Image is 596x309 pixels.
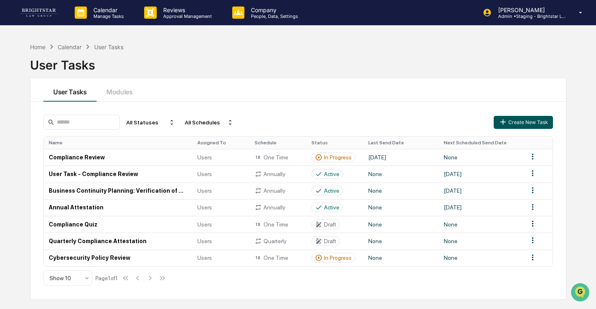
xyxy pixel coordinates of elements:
span: [PERSON_NAME] [25,111,66,117]
span: [DATE] [72,111,89,117]
p: Reviews [157,7,216,13]
td: Cybersecurity Policy Review [44,250,192,266]
div: User Tasks [30,51,566,72]
td: [DATE] [439,199,523,216]
a: Powered byPylon [57,201,98,208]
span: Users [197,171,212,177]
a: 🖐️Preclearance [5,163,56,178]
div: Active [324,204,339,211]
p: Admin • Staging - Brightstar Law Group [492,13,567,19]
div: Annually [255,170,302,178]
td: None [363,216,438,233]
span: Users [197,204,212,211]
div: Active [324,187,339,194]
div: Annually [255,204,302,211]
td: None [363,250,438,266]
td: Compliance Quiz [44,216,192,233]
span: Users [197,221,212,228]
span: • [67,111,70,117]
button: User Tasks [43,78,97,102]
span: [PERSON_NAME] [25,133,66,139]
td: None [439,233,523,249]
div: In Progress [324,255,352,261]
div: Draft [324,221,336,228]
td: Quarterly Compliance Attestation [44,233,192,249]
td: None [439,250,523,266]
td: None [363,183,438,199]
div: Annually [255,187,302,194]
div: We're available if you need us! [37,70,112,77]
span: Users [197,255,212,261]
div: Past conversations [8,90,54,97]
th: Next Scheduled Send Date [439,137,523,149]
p: Calendar [87,7,128,13]
div: Start new chat [37,62,133,70]
td: [DATE] [363,149,438,165]
td: Annual Attestation [44,199,192,216]
span: Users [197,154,212,161]
td: Compliance Review [44,149,192,165]
button: Create New Task [494,116,553,129]
div: Quarterly [255,237,302,245]
span: • [67,133,70,139]
img: 8933085812038_c878075ebb4cc5468115_72.jpg [17,62,32,77]
div: User Tasks [94,44,123,50]
div: One Time [255,254,302,261]
th: Status [307,137,363,149]
p: Company [244,7,302,13]
div: Calendar [58,44,82,50]
div: One Time [255,221,302,228]
div: Draft [324,238,336,244]
th: Name [44,137,192,149]
td: None [363,233,438,249]
th: Schedule [250,137,307,149]
span: Users [197,187,212,194]
span: Pylon [81,202,98,208]
button: Start new chat [138,65,148,74]
p: Manage Tasks [87,13,128,19]
div: 🔎 [8,183,15,189]
span: Attestations [67,166,101,174]
button: See all [126,89,148,98]
img: 1746055101610-c473b297-6a78-478c-a979-82029cc54cd1 [16,133,23,139]
div: 🖐️ [8,167,15,174]
div: Active [324,171,339,177]
span: Users [197,238,212,244]
td: User Task - Compliance Review [44,165,192,182]
td: Business Continuity Planning: Verification of Work-From-Home trial [44,183,192,199]
td: None [363,199,438,216]
div: One Time [255,154,302,161]
td: [DATE] [439,165,523,182]
img: Jack Rasmussen [8,125,21,138]
p: How can we help? [8,17,148,30]
div: All Schedules [181,116,237,129]
div: 🗄️ [59,167,65,174]
td: None [363,165,438,182]
div: All Statuses [123,116,178,129]
img: Cece Ferraez [8,103,21,116]
td: None [439,216,523,233]
span: Data Lookup [16,182,51,190]
span: Preclearance [16,166,52,174]
iframe: Open customer support [570,282,592,304]
div: Home [30,44,45,50]
div: In Progress [324,154,352,161]
a: 🔎Data Lookup [5,178,54,193]
td: None [439,149,523,165]
img: logo [19,9,58,17]
span: [DATE] [72,133,89,139]
td: [DATE] [439,183,523,199]
p: Approval Management [157,13,216,19]
p: [PERSON_NAME] [492,7,567,13]
th: Assigned To [192,137,249,149]
img: 1746055101610-c473b297-6a78-478c-a979-82029cc54cd1 [8,62,23,77]
a: 🗄️Attestations [56,163,104,178]
th: Last Send Date [363,137,438,149]
div: Page 1 of 1 [95,275,118,281]
button: Modules [97,78,143,102]
p: People, Data, Settings [244,13,302,19]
